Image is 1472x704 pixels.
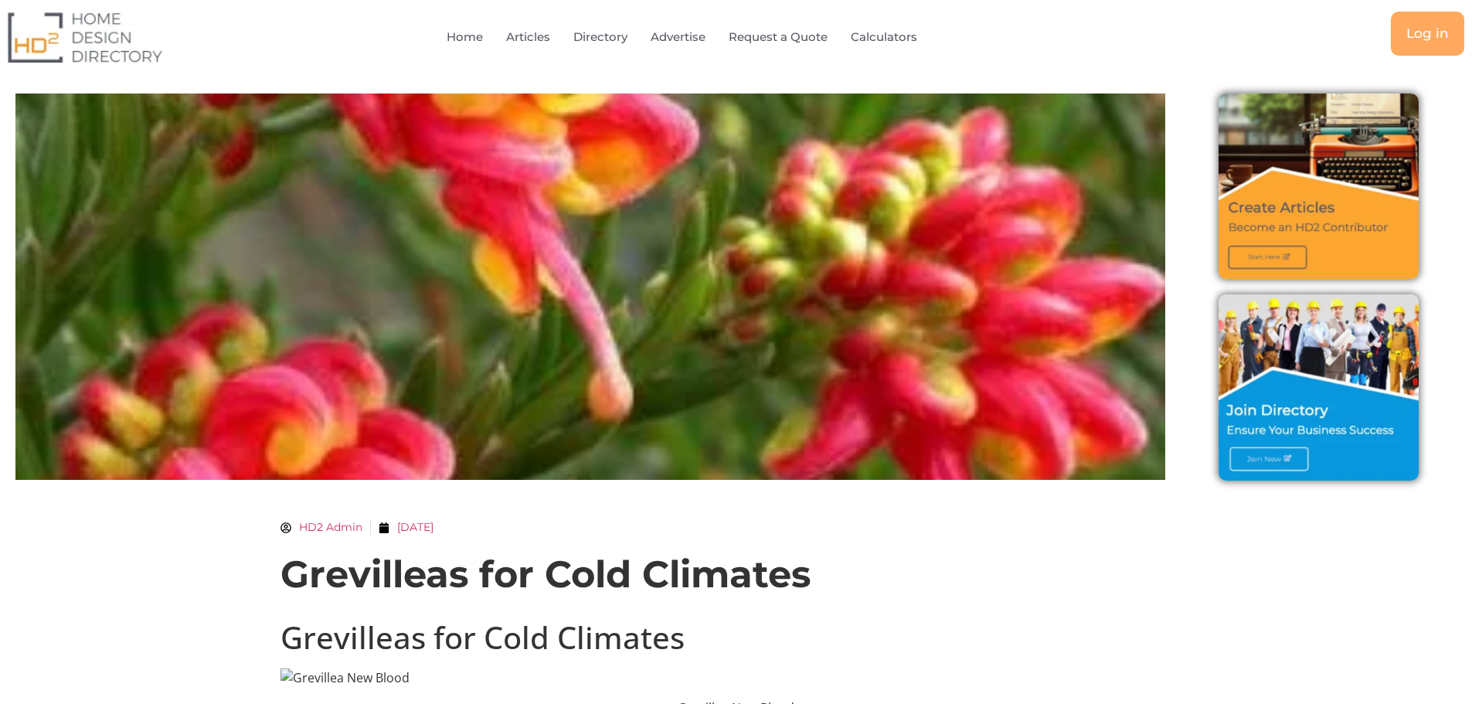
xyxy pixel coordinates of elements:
a: HD2 Admin [280,519,362,536]
a: Articles [506,19,550,55]
a: Log in [1391,12,1464,56]
a: Home [447,19,483,55]
a: Request a Quote [729,19,828,55]
span: Log in [1406,27,1449,40]
a: Advertise [651,19,705,55]
time: [DATE] [397,520,433,534]
img: Grevillea New Blood [280,668,1192,687]
a: [DATE] [379,519,433,536]
nav: Menu [299,19,1100,55]
a: Directory [573,19,627,55]
img: Join Directory [1219,294,1419,481]
img: Create Articles [1219,94,1419,280]
span: HD2 Admin [291,519,362,536]
h1: Grevilleas for Cold Climates [280,619,1192,656]
a: Calculators [851,19,917,55]
h1: Grevilleas for Cold Climates [280,551,1192,597]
